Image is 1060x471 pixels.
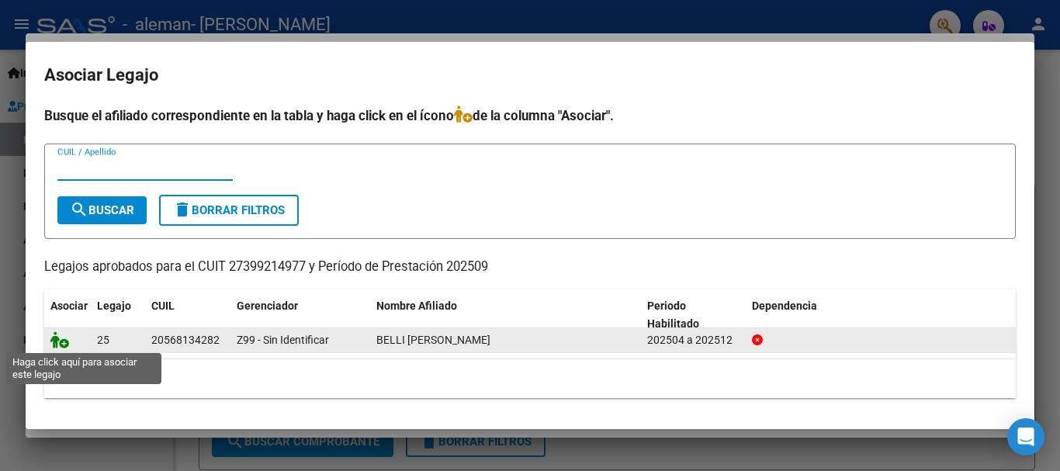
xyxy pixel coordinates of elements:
[376,334,490,346] span: BELLI FABRIZIO LUCIANO
[70,203,134,217] span: Buscar
[44,106,1016,126] h4: Busque el afiliado correspondiente en la tabla y haga click en el ícono de la columna "Asociar".
[44,359,1016,398] div: 1 registros
[647,300,699,330] span: Periodo Habilitado
[641,289,746,341] datatable-header-cell: Periodo Habilitado
[370,289,641,341] datatable-header-cell: Nombre Afiliado
[145,289,230,341] datatable-header-cell: CUIL
[44,289,91,341] datatable-header-cell: Asociar
[647,331,740,349] div: 202504 a 202512
[151,300,175,312] span: CUIL
[70,200,88,219] mat-icon: search
[237,334,329,346] span: Z99 - Sin Identificar
[1007,418,1044,455] div: Open Intercom Messenger
[237,300,298,312] span: Gerenciador
[57,196,147,224] button: Buscar
[752,300,817,312] span: Dependencia
[44,258,1016,277] p: Legajos aprobados para el CUIT 27399214977 y Período de Prestación 202509
[173,200,192,219] mat-icon: delete
[173,203,285,217] span: Borrar Filtros
[159,195,299,226] button: Borrar Filtros
[44,61,1016,90] h2: Asociar Legajo
[230,289,370,341] datatable-header-cell: Gerenciador
[151,331,220,349] div: 20568134282
[91,289,145,341] datatable-header-cell: Legajo
[97,300,131,312] span: Legajo
[50,300,88,312] span: Asociar
[746,289,1017,341] datatable-header-cell: Dependencia
[376,300,457,312] span: Nombre Afiliado
[97,334,109,346] span: 25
